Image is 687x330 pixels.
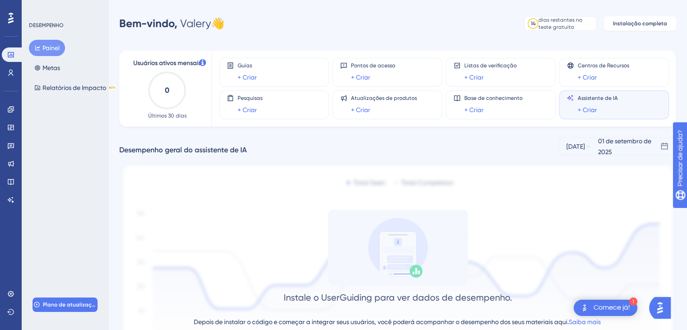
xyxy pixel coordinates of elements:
[594,304,630,311] font: Comece já!
[133,59,201,67] font: Usuários ativos mensais
[464,95,523,101] font: Base de conhecimento
[119,17,178,30] font: Bem-vindo,
[42,44,60,52] font: Painel
[165,86,169,94] text: 0
[604,16,676,31] button: Instalação completa
[538,17,582,30] font: dias restantes no teste gratuito
[578,106,597,113] font: + Criar
[238,74,257,81] font: + Criar
[574,300,637,316] div: Abra a lista de verificação Comece!, módulos restantes: 1
[21,4,78,11] font: Precisar de ajuda?
[351,62,395,69] font: Pontos de acesso
[29,80,122,96] button: Relatórios de ImpactoBETA
[351,95,417,101] font: Atualizações de produtos
[33,297,98,312] button: Plano de atualização
[148,113,187,119] font: Últimos 30 dias
[464,106,484,113] font: + Criar
[613,20,667,27] font: Instalação completa
[569,318,601,325] a: Saiba mais
[632,299,635,304] font: 1
[194,318,569,325] font: Depois de instalar o código e começar a integrar seus usuários, você poderá acompanhar o desempen...
[531,20,536,27] font: 14
[566,143,585,150] font: [DATE]
[43,302,98,308] font: Plano de atualização
[351,74,370,81] font: + Criar
[119,146,247,154] font: Desempenho geral do assistente de IA
[29,40,65,56] button: Painel
[238,106,257,113] font: + Criar
[29,22,64,28] font: DESEMPENHO
[238,95,262,101] font: Pesquisas
[284,292,512,303] font: Instale o UserGuiding para ver dados de desempenho.
[351,106,370,113] font: + Criar
[42,84,106,91] font: Relatórios de Impacto
[578,95,618,101] font: Assistente de IA
[598,137,651,156] font: 01 de setembro de 2025
[649,294,676,321] iframe: Iniciador do Assistente de IA do UserGuiding
[180,17,211,30] font: Valery
[29,60,65,76] button: Metas
[464,74,484,81] font: + Criar
[109,86,115,89] font: BETA
[578,74,597,81] font: + Criar
[42,64,60,71] font: Metas
[579,302,590,313] img: imagem-do-lançador-texto-alternativo
[464,62,517,69] font: Listas de verificação
[578,62,629,69] font: Centros de Recursos
[211,17,224,30] font: 👋
[238,62,252,69] font: Guias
